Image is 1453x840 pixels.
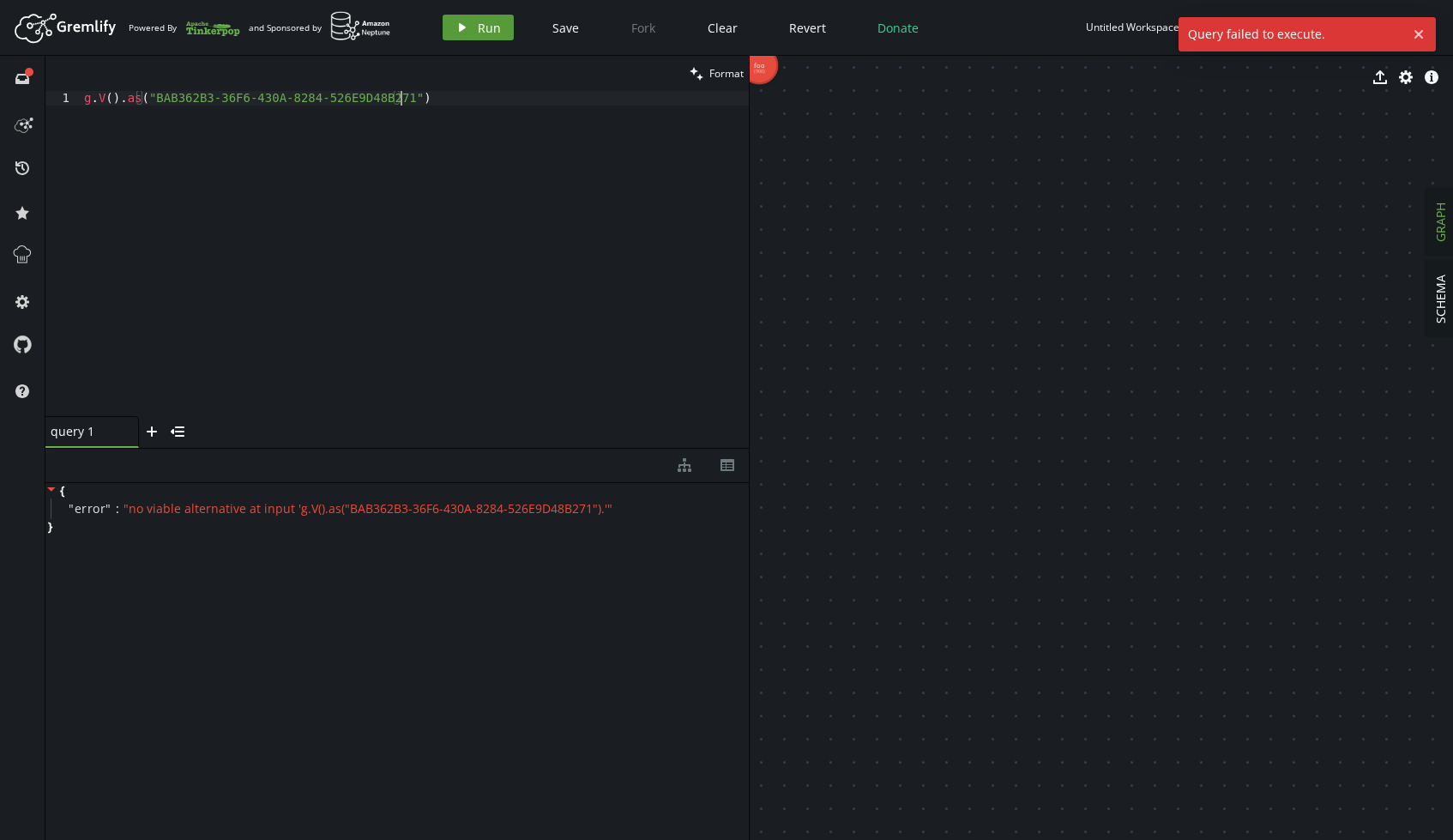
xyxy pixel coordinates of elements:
[45,519,52,535] span: }
[877,20,919,36] span: Donate
[478,20,501,36] span: Run
[1432,202,1449,242] span: GRAPH
[684,56,749,91] button: Format
[45,91,81,106] div: 1
[708,20,738,36] span: Clear
[776,15,839,40] button: Revert
[124,500,612,517] span: " no viable alternative at input 'g.V().as("BAB362B3-36F6-430A-8284-526E9D48B271").' "
[631,20,655,36] span: Fork
[443,15,514,40] button: Run
[618,15,669,40] button: Fork
[865,15,931,40] button: Donate
[69,500,75,517] span: "
[75,501,106,517] span: error
[249,11,391,44] div: and Sponsored by
[695,15,751,40] button: Clear
[1432,275,1449,323] span: SCHEMA
[789,20,826,36] span: Revert
[709,66,744,81] span: Format
[1086,21,1179,33] div: Untitled Workspace
[60,483,64,499] span: {
[129,13,240,43] div: Powered By
[1179,17,1406,51] span: Query failed to execute.
[116,501,119,517] span: :
[1384,15,1440,40] button: Sign In
[330,11,391,41] img: AWS Neptune
[51,424,119,439] span: query 1
[552,20,579,36] span: Save
[106,500,112,517] span: "
[540,15,592,40] button: Save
